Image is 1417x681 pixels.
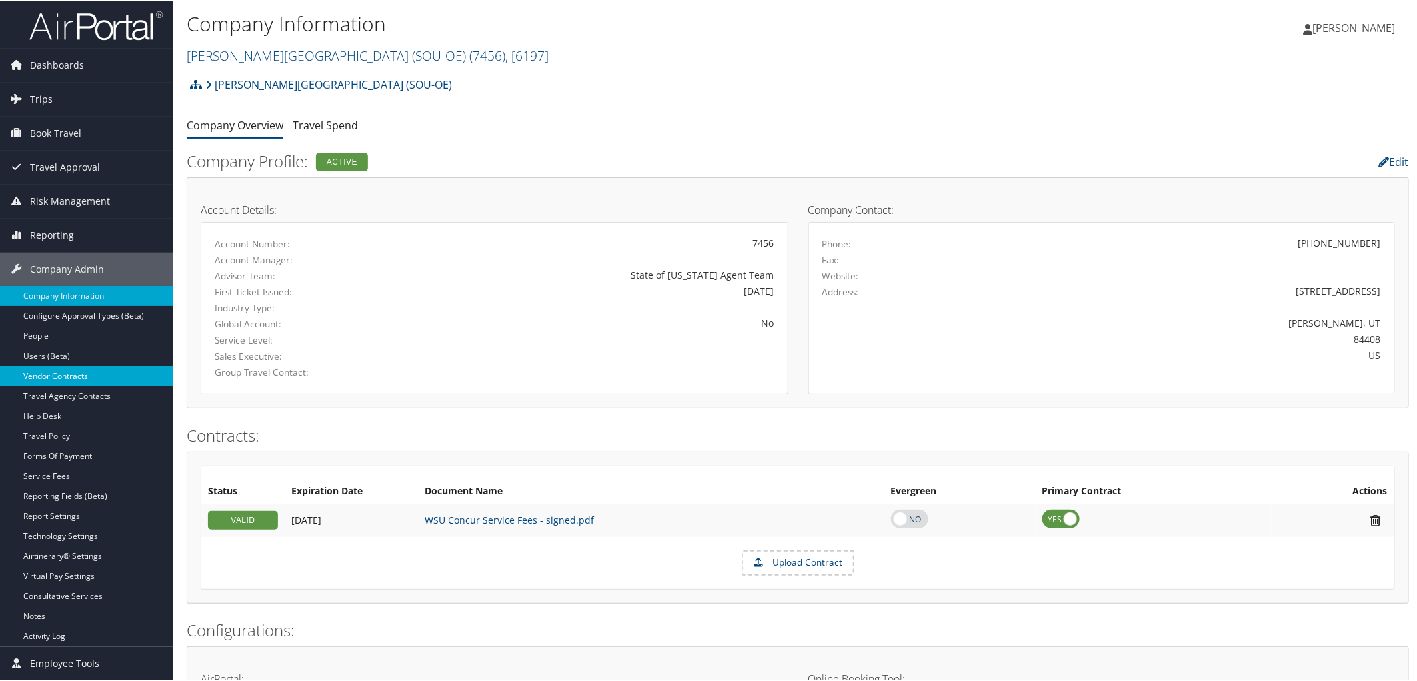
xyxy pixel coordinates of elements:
span: ( 7456 ) [469,45,505,63]
div: [PERSON_NAME], UT [967,315,1381,329]
h1: Company Information [187,9,1002,37]
div: [PHONE_NUMBER] [1298,235,1381,249]
label: Sales Executive: [215,348,387,362]
span: Reporting [30,217,74,251]
div: State of [US_STATE] Agent Team [408,267,774,281]
span: Travel Approval [30,149,100,183]
div: VALID [208,510,278,528]
div: [DATE] [408,283,774,297]
label: First Ticket Issued: [215,284,387,297]
h4: Company Contact: [808,203,1396,214]
a: Edit [1379,153,1409,168]
th: Document Name [418,478,884,502]
a: WSU Concur Service Fees - signed.pdf [425,512,594,525]
h2: Contracts: [187,423,1409,446]
span: [DATE] [291,512,321,525]
label: Upload Contract [743,550,853,573]
div: 7456 [408,235,774,249]
i: Remove Contract [1364,512,1388,526]
span: Book Travel [30,115,81,149]
div: No [408,315,774,329]
label: Global Account: [215,316,387,329]
label: Group Travel Contact: [215,364,387,378]
a: [PERSON_NAME] [1304,7,1409,47]
img: airportal-logo.png [29,9,163,40]
span: Trips [30,81,53,115]
label: Advisor Team: [215,268,387,281]
a: Travel Spend [293,117,358,131]
th: Actions [1272,478,1394,502]
label: Phone: [822,236,852,249]
h4: Account Details: [201,203,788,214]
label: Account Manager: [215,252,387,265]
span: [PERSON_NAME] [1313,19,1396,34]
label: Service Level: [215,332,387,346]
th: Expiration Date [285,478,418,502]
div: Active [316,151,368,170]
a: [PERSON_NAME][GEOGRAPHIC_DATA] (SOU-OE) [187,45,549,63]
span: Employee Tools [30,646,99,679]
label: Address: [822,284,859,297]
span: Company Admin [30,251,104,285]
label: Fax: [822,252,840,265]
label: Website: [822,268,859,281]
th: Status [201,478,285,502]
span: Risk Management [30,183,110,217]
h2: Company Profile: [187,149,995,171]
span: Dashboards [30,47,84,81]
a: Company Overview [187,117,283,131]
th: Primary Contract [1036,478,1272,502]
a: [PERSON_NAME][GEOGRAPHIC_DATA] (SOU-OE) [205,70,452,97]
h2: Configurations: [187,618,1409,640]
div: 84408 [967,331,1381,345]
label: Industry Type: [215,300,387,313]
span: , [ 6197 ] [505,45,549,63]
label: Account Number: [215,236,387,249]
div: Add/Edit Date [291,513,411,525]
div: US [967,347,1381,361]
div: [STREET_ADDRESS] [967,283,1381,297]
th: Evergreen [884,478,1036,502]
